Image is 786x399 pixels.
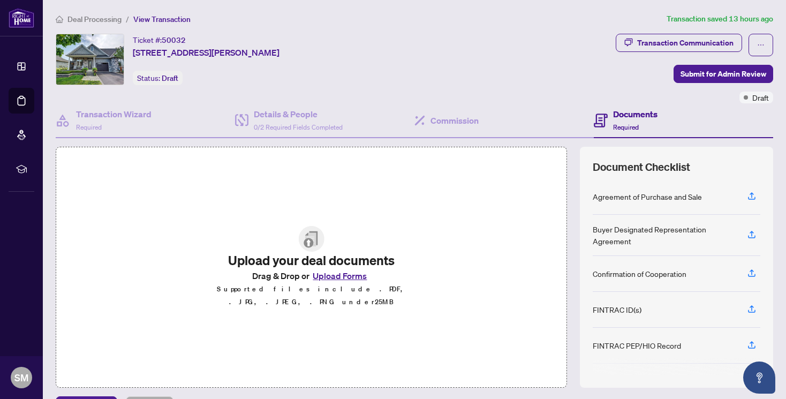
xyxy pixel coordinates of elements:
[196,217,426,317] span: File UploadUpload your deal documentsDrag & Drop orUpload FormsSupported files include .PDF, .JPG...
[674,65,773,83] button: Submit for Admin Review
[67,14,122,24] span: Deal Processing
[593,304,641,315] div: FINTRAC ID(s)
[667,13,773,25] article: Transaction saved 13 hours ago
[162,73,178,83] span: Draft
[254,108,343,121] h4: Details & People
[681,65,766,82] span: Submit for Admin Review
[76,123,102,131] span: Required
[56,34,124,85] img: IMG-X12355205_1.jpg
[56,16,63,23] span: home
[309,269,370,283] button: Upload Forms
[593,160,690,175] span: Document Checklist
[743,362,775,394] button: Open asap
[162,35,186,45] span: 50032
[205,283,417,308] p: Supported files include .PDF, .JPG, .JPEG, .PNG under 25 MB
[126,13,129,25] li: /
[593,223,735,247] div: Buyer Designated Representation Agreement
[637,34,734,51] div: Transaction Communication
[613,123,639,131] span: Required
[133,46,279,59] span: [STREET_ADDRESS][PERSON_NAME]
[593,340,681,351] div: FINTRAC PEP/HIO Record
[752,92,769,103] span: Draft
[430,114,479,127] h4: Commission
[9,8,34,28] img: logo
[133,71,183,85] div: Status:
[593,268,686,280] div: Confirmation of Cooperation
[252,269,370,283] span: Drag & Drop or
[254,123,343,131] span: 0/2 Required Fields Completed
[757,41,765,49] span: ellipsis
[133,34,186,46] div: Ticket #:
[133,14,191,24] span: View Transaction
[298,226,324,252] img: File Upload
[616,34,742,52] button: Transaction Communication
[14,370,28,385] span: SM
[613,108,657,121] h4: Documents
[593,191,702,202] div: Agreement of Purchase and Sale
[76,108,152,121] h4: Transaction Wizard
[205,252,417,269] h2: Upload your deal documents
